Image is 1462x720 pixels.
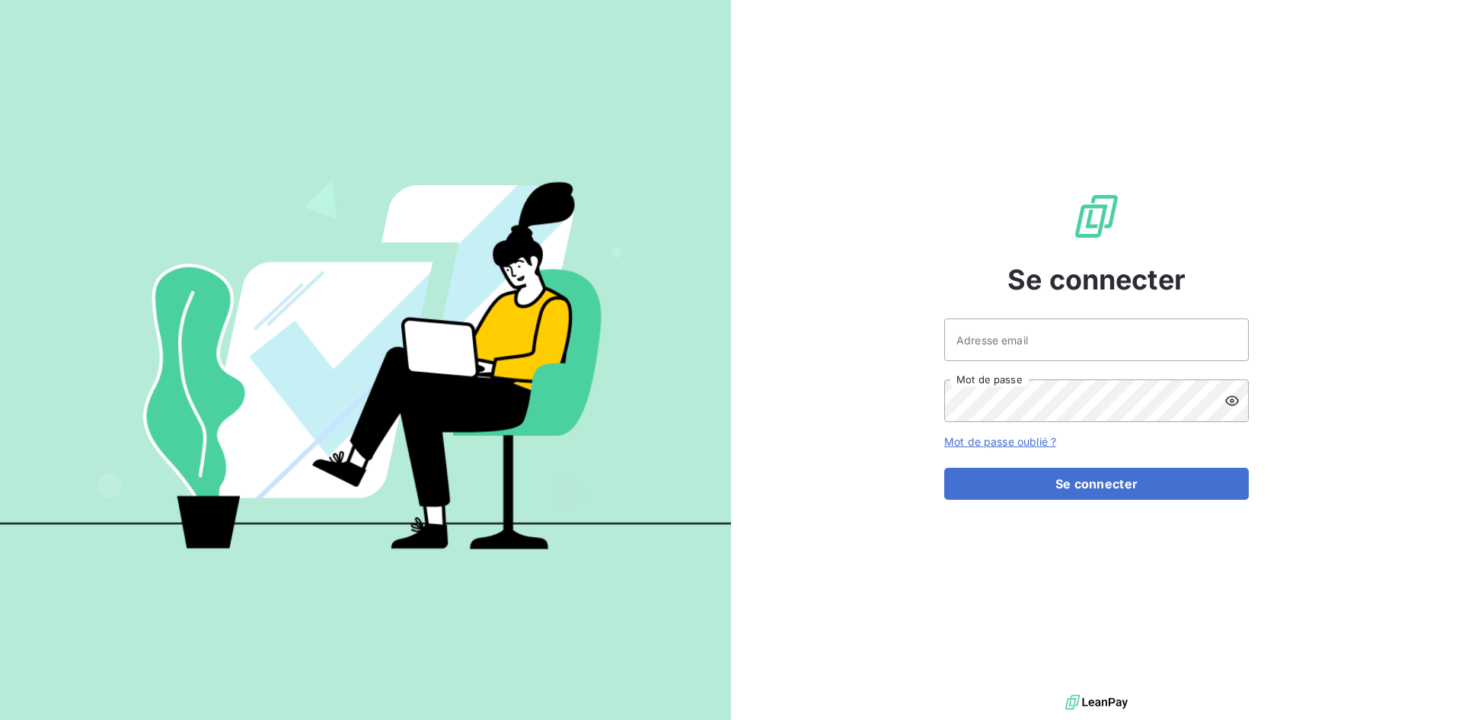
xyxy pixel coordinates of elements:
[944,318,1249,361] input: placeholder
[1065,691,1128,714] img: logo
[1007,259,1186,300] span: Se connecter
[1072,192,1121,241] img: Logo LeanPay
[944,435,1056,448] a: Mot de passe oublié ?
[944,468,1249,500] button: Se connecter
